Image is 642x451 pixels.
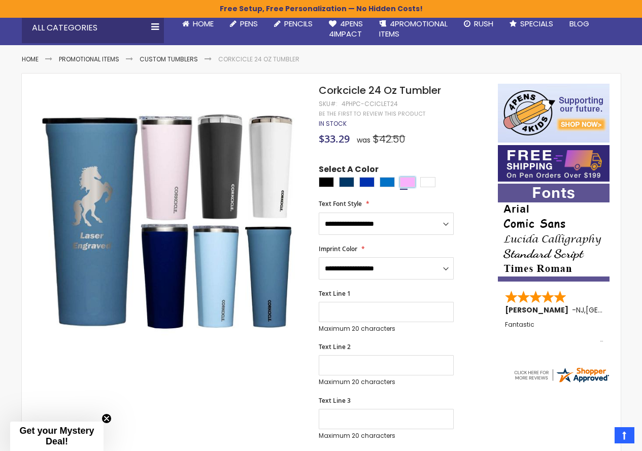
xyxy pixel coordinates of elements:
[576,305,584,315] span: NJ
[319,177,334,187] div: Black
[474,18,493,29] span: Rush
[420,177,435,187] div: White
[319,164,379,178] span: Select A Color
[339,177,354,187] div: Navy Blue
[615,427,634,443] a: Top
[569,18,589,29] span: Blog
[498,84,610,143] img: 4pens 4 kids
[319,432,454,440] p: Maximum 20 characters
[319,120,347,128] div: Availability
[359,177,375,187] div: Blue
[342,100,398,108] div: 4PHPC-CCICLET24
[561,13,597,35] a: Blog
[266,13,321,35] a: Pencils
[379,18,448,39] span: 4PROMOTIONAL ITEMS
[222,13,266,35] a: Pens
[319,378,454,386] p: Maximum 20 characters
[319,199,362,208] span: Text Font Style
[10,422,104,451] div: Get your Mystery Deal!Close teaser
[329,18,363,39] span: 4Pens 4impact
[501,13,561,35] a: Specials
[140,55,198,63] a: Custom Tumblers
[59,55,119,63] a: Promotional Items
[513,366,610,384] img: 4pens.com widget logo
[498,145,610,182] img: Free shipping on orders over $199
[22,13,164,43] div: All Categories
[319,99,337,108] strong: SKU
[456,13,501,35] a: Rush
[400,177,415,187] div: Light Pink
[174,13,222,35] a: Home
[22,55,39,63] a: Home
[319,245,357,253] span: Imprint Color
[19,426,94,446] span: Get your Mystery Deal!
[102,413,112,424] button: Close teaser
[513,377,610,386] a: 4pens.com certificate URL
[319,396,351,405] span: Text Line 3
[319,289,351,298] span: Text Line 1
[42,83,306,346] img: Corkcicle 24 Oz Tumbler
[319,132,350,146] span: $33.29
[505,305,572,315] span: [PERSON_NAME]
[380,177,395,187] div: Blue Light
[319,119,347,128] span: In stock
[193,18,214,29] span: Home
[373,132,405,146] span: $42.50
[505,321,603,343] div: Fantastic
[218,55,299,63] li: Corkcicle 24 Oz Tumbler
[284,18,313,29] span: Pencils
[357,135,370,145] span: was
[319,342,351,351] span: Text Line 2
[498,184,610,282] img: font-personalization-examples
[319,83,441,97] span: Corkcicle 24 Oz Tumbler
[321,13,371,46] a: 4Pens4impact
[319,325,454,333] p: Maximum 20 characters
[371,13,456,46] a: 4PROMOTIONALITEMS
[319,110,425,118] a: Be the first to review this product
[240,18,258,29] span: Pens
[520,18,553,29] span: Specials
